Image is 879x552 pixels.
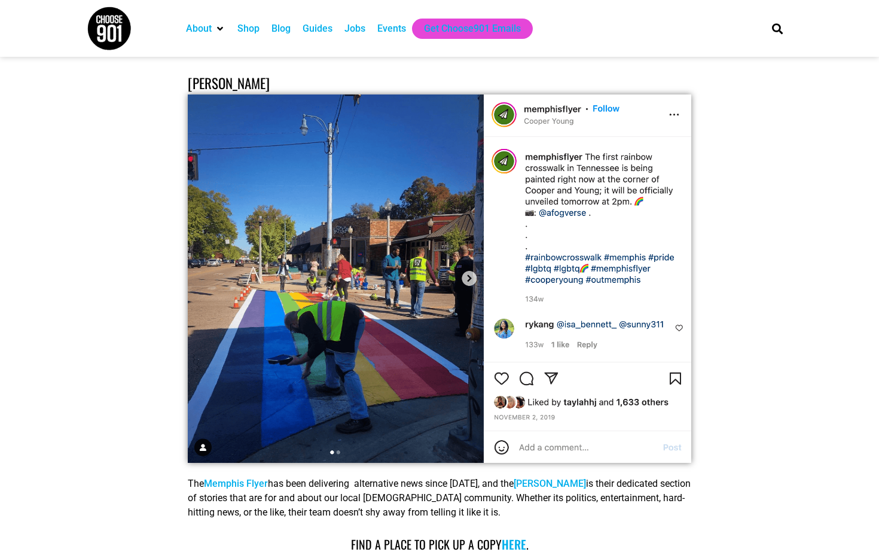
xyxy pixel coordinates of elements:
[180,19,752,39] nav: Main nav
[237,22,260,36] a: Shop
[180,19,231,39] div: About
[186,22,212,36] a: About
[188,477,691,520] p: The has been delivering alternative news since [DATE], and the is their dedicated section of stor...
[188,94,691,463] img: A group of Memphis LGBTQ+ individuals are working on a street with a rainbow painted on it.
[188,77,691,90] h4: [PERSON_NAME]
[377,22,406,36] a: Events
[188,537,691,552] p: Find a place to pick up a copy .
[514,478,586,489] a: [PERSON_NAME]
[424,22,521,36] a: Get Choose901 Emails
[303,22,332,36] a: Guides
[768,19,788,38] div: Search
[344,22,365,36] a: Jobs
[271,22,291,36] a: Blog
[204,478,268,489] a: Memphis Flyer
